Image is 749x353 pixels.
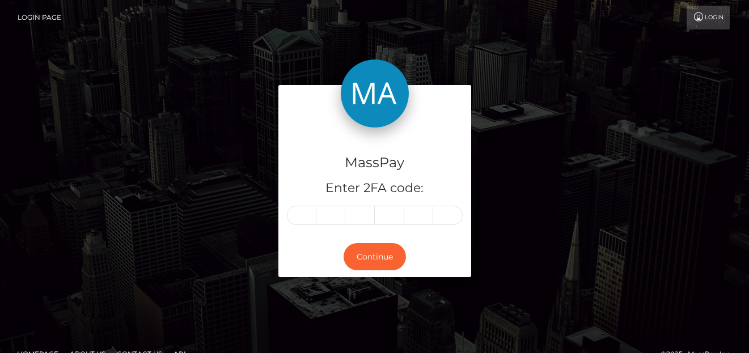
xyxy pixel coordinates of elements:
h4: MassPay [287,153,463,173]
a: Login Page [18,6,61,29]
a: Login [687,6,730,29]
button: Continue [344,243,406,271]
img: MassPay [341,59,409,127]
h5: Enter 2FA code: [287,180,463,197]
